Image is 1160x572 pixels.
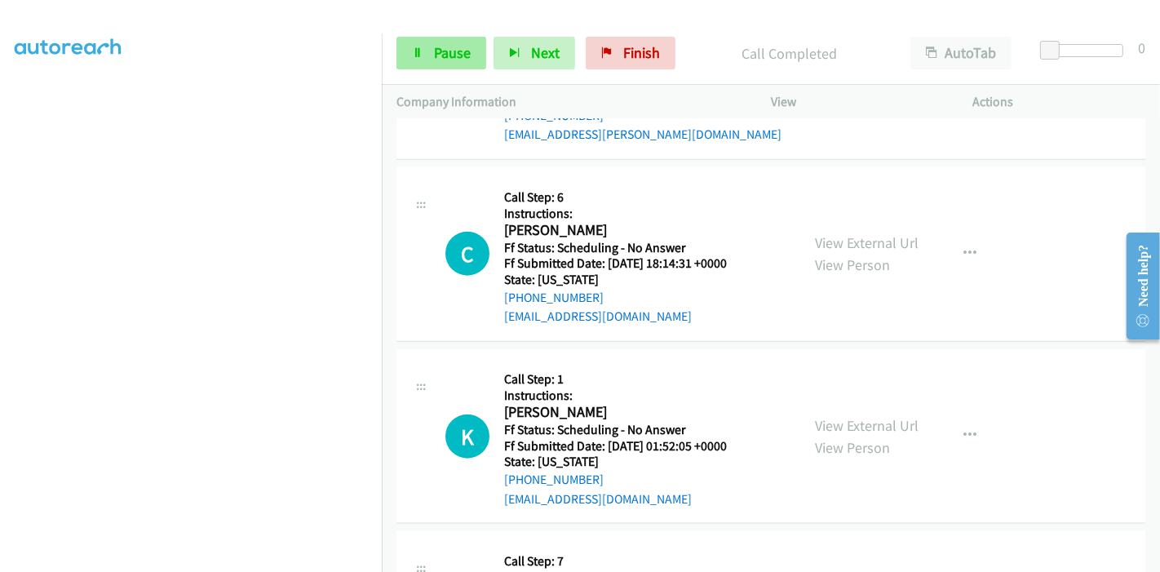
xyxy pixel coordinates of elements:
[504,206,747,222] h5: Instructions:
[504,189,747,206] h5: Call Step: 6
[445,415,489,459] div: The call is yet to be attempted
[445,415,489,459] h1: K
[445,232,489,276] div: The call is yet to be attempted
[586,37,675,69] a: Finish
[815,255,890,274] a: View Person
[504,403,747,422] h2: [PERSON_NAME]
[504,454,747,470] h5: State: [US_STATE]
[504,472,604,487] a: [PHONE_NUMBER]
[504,422,747,438] h5: Ff Status: Scheduling - No Answer
[1048,44,1123,57] div: Delay between calls (in seconds)
[434,43,471,62] span: Pause
[396,92,742,112] p: Company Information
[973,92,1146,112] p: Actions
[504,108,604,123] a: [PHONE_NUMBER]
[504,371,747,388] h5: Call Step: 1
[1138,37,1145,59] div: 0
[504,255,747,272] h5: Ff Submitted Date: [DATE] 18:14:31 +0000
[504,221,747,240] h2: [PERSON_NAME]
[445,232,489,276] h1: C
[396,37,486,69] a: Pause
[504,388,747,404] h5: Instructions:
[623,43,660,62] span: Finish
[1114,221,1160,351] iframe: Resource Center
[815,416,919,435] a: View External Url
[504,553,747,570] h5: Call Step: 7
[504,290,604,305] a: [PHONE_NUMBER]
[504,126,781,142] a: [EMAIL_ADDRESS][PERSON_NAME][DOMAIN_NAME]
[494,37,575,69] button: Next
[504,491,692,507] a: [EMAIL_ADDRESS][DOMAIN_NAME]
[504,240,747,256] h5: Ff Status: Scheduling - No Answer
[910,37,1012,69] button: AutoTab
[504,272,747,288] h5: State: [US_STATE]
[815,438,890,457] a: View Person
[531,43,560,62] span: Next
[504,308,692,324] a: [EMAIL_ADDRESS][DOMAIN_NAME]
[697,42,881,64] p: Call Completed
[771,92,944,112] p: View
[504,438,747,454] h5: Ff Submitted Date: [DATE] 01:52:05 +0000
[815,233,919,252] a: View External Url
